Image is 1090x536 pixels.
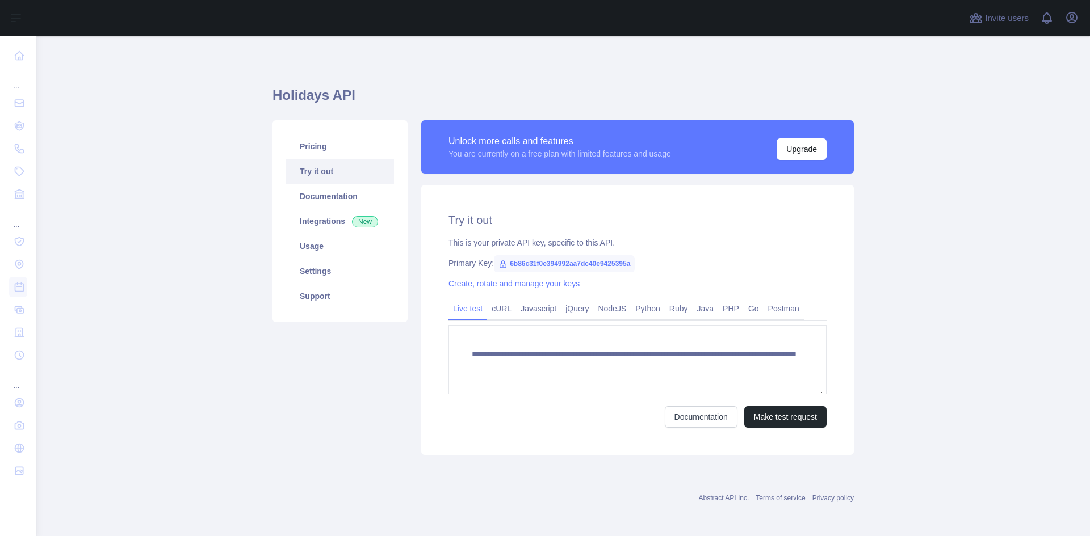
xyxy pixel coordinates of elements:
[487,299,516,318] a: cURL
[764,299,804,318] a: Postman
[494,255,635,272] span: 6b86c31f0e394992aa7dc40e9425395a
[665,299,693,318] a: Ruby
[352,216,378,227] span: New
[286,159,394,184] a: Try it out
[286,284,394,309] a: Support
[448,237,827,248] div: This is your private API key, specific to this API.
[448,134,671,148] div: Unlock more calls and features
[561,299,593,318] a: jQuery
[448,212,827,228] h2: Try it out
[286,184,394,209] a: Documentation
[9,68,27,91] div: ...
[9,368,27,390] div: ...
[967,9,1031,27] button: Invite users
[744,406,827,428] button: Make test request
[286,134,394,159] a: Pricing
[286,209,394,234] a: Integrations New
[286,234,394,259] a: Usage
[812,494,854,502] a: Privacy policy
[448,258,827,269] div: Primary Key:
[777,138,827,160] button: Upgrade
[272,86,854,113] h1: Holidays API
[593,299,631,318] a: NodeJS
[744,299,764,318] a: Go
[699,494,749,502] a: Abstract API Inc.
[516,299,561,318] a: Javascript
[631,299,665,318] a: Python
[448,279,580,288] a: Create, rotate and manage your keys
[286,259,394,284] a: Settings
[718,299,744,318] a: PHP
[756,494,805,502] a: Terms of service
[9,206,27,229] div: ...
[448,299,487,318] a: Live test
[985,12,1029,25] span: Invite users
[448,148,671,159] div: You are currently on a free plan with limited features and usage
[693,299,719,318] a: Java
[665,406,737,428] a: Documentation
